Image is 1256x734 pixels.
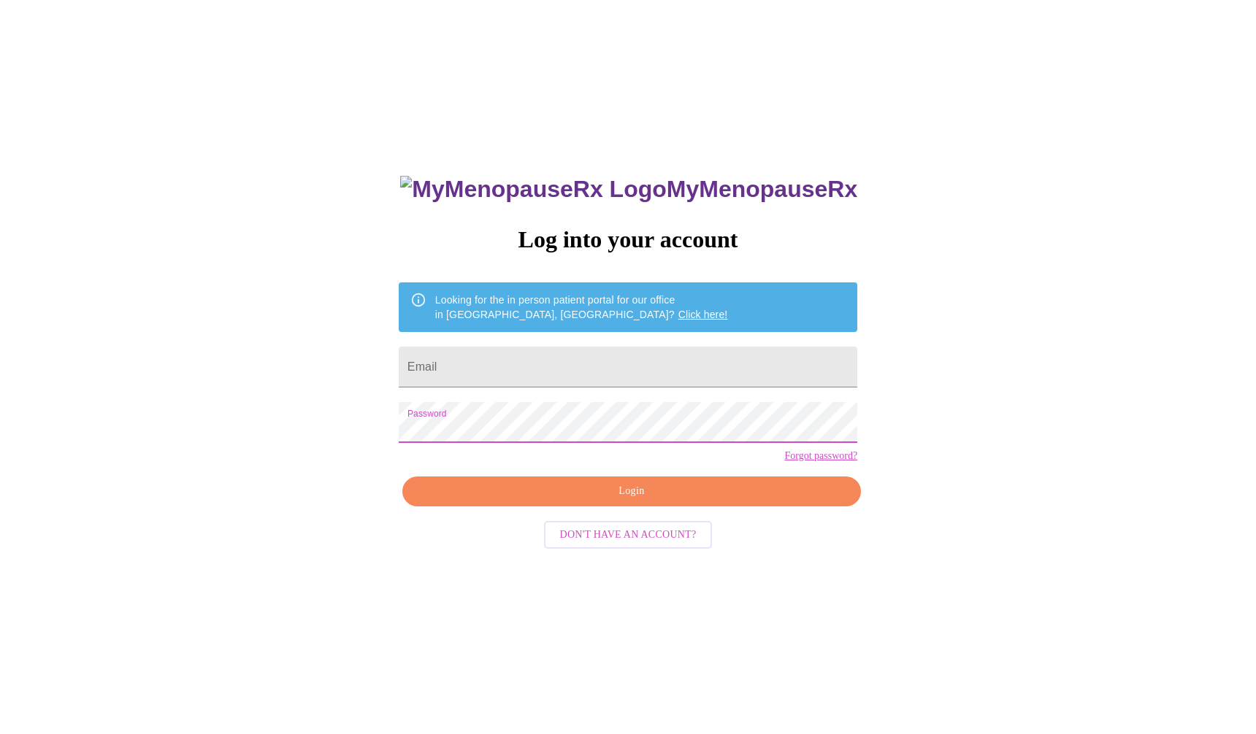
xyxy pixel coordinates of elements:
[419,482,844,501] span: Login
[784,450,857,462] a: Forgot password?
[402,476,861,506] button: Login
[400,176,857,203] h3: MyMenopauseRx
[400,176,666,203] img: MyMenopauseRx Logo
[678,309,728,320] a: Click here!
[544,521,713,549] button: Don't have an account?
[560,526,697,544] span: Don't have an account?
[540,528,716,540] a: Don't have an account?
[435,287,728,328] div: Looking for the in person patient portal for our office in [GEOGRAPHIC_DATA], [GEOGRAPHIC_DATA]?
[399,226,857,253] h3: Log into your account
